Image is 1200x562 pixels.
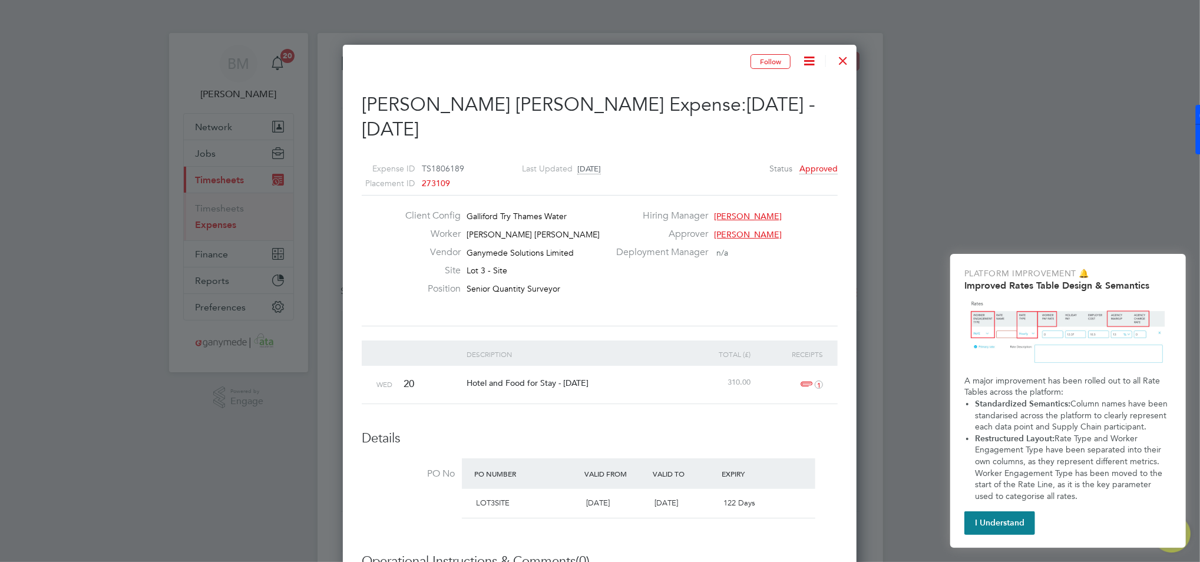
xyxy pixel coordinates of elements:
button: I Understand [964,511,1035,535]
span: Rate Type and Worker Engagement Type have been separated into their own columns, as they represen... [975,434,1165,501]
label: Last Updated [505,161,573,176]
span: Column names have been standarised across the platform to clearly represent each data point and S... [975,399,1170,432]
span: n/a [716,247,728,258]
div: Valid From [581,463,650,484]
img: Updated Rates Table Design & Semantics [964,296,1172,371]
h2: Improved Rates Table Design & Semantics [964,280,1172,291]
span: 273109 [422,178,450,189]
div: Receipts [753,340,826,368]
span: 122 Days [723,498,755,508]
span: 310.00 [728,377,751,387]
label: PO No [362,468,455,480]
span: [DATE] [586,498,610,508]
label: Client Config [396,210,461,222]
h3: Details [362,430,838,447]
label: Worker [396,228,461,240]
label: Expense ID [347,161,415,176]
div: Description [464,340,681,368]
label: Placement ID [347,176,415,191]
span: Senior Quantity Surveyor [467,283,560,294]
span: Lot 3 - Site [467,265,507,276]
span: [DATE] - [DATE] [362,93,815,141]
strong: Restructured Layout: [975,434,1054,444]
span: [PERSON_NAME] [714,229,782,240]
label: Approver [609,228,708,240]
span: [PERSON_NAME] [PERSON_NAME] [467,229,600,240]
p: Platform Improvement 🔔 [964,268,1172,280]
p: A major improvement has been rolled out to all Rate Tables across the platform: [964,375,1172,398]
label: Position [396,283,461,295]
div: PO Number [471,463,581,484]
span: Hotel and Food for Stay - [DATE] [467,378,589,388]
label: Vendor [396,246,461,259]
div: Total (£) [681,340,753,368]
i: 1 [815,381,823,389]
label: Status [769,161,792,176]
span: [DATE] [577,164,601,174]
h2: [PERSON_NAME] [PERSON_NAME] Expense: [362,92,838,141]
div: Expiry [719,463,788,484]
span: Approved [799,163,838,174]
span: Ganymede Solutions Limited [467,247,574,258]
label: Deployment Manager [609,246,708,259]
span: [DATE] [655,498,679,508]
span: LOT3SITE [476,498,510,508]
div: Valid To [650,463,719,484]
strong: Standardized Semantics: [975,399,1070,409]
div: Improved Rate Table Semantics [950,254,1186,548]
label: Site [396,265,461,277]
span: TS1806189 [422,163,464,174]
button: Follow [751,54,791,70]
span: Wed [376,379,392,389]
label: Hiring Manager [609,210,708,222]
span: Galliford Try Thames Water [467,211,567,222]
span: 20 [404,378,414,390]
span: [PERSON_NAME] [714,211,782,222]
